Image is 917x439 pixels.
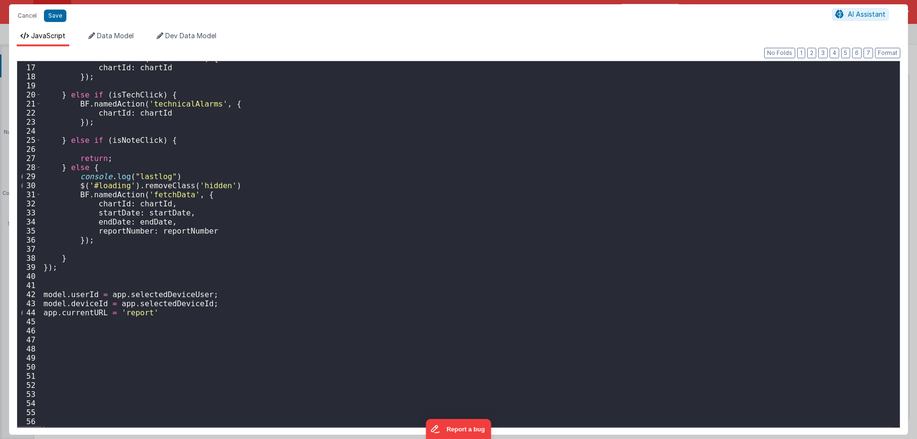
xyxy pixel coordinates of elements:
button: No Folds [764,48,795,58]
div: 26 [17,145,42,154]
div: 25 [17,136,42,145]
div: 18 [17,72,42,81]
div: 36 [17,236,42,245]
div: 22 [17,108,42,118]
button: 2 [807,48,816,58]
div: 43 [17,299,42,308]
button: AI Assistant [832,8,889,21]
div: 32 [17,199,42,208]
span: JavaScript [31,32,65,40]
div: 38 [17,254,42,263]
div: 48 [17,344,42,353]
div: 19 [17,81,42,90]
div: 40 [17,272,42,281]
div: 35 [17,226,42,236]
span: Data Model [97,32,134,40]
button: 7 [864,48,873,58]
div: 24 [17,127,42,136]
div: 31 [17,190,42,199]
div: 27 [17,154,42,163]
div: 39 [17,263,42,272]
div: 20 [17,90,42,99]
button: 6 [852,48,862,58]
div: 37 [17,245,42,254]
div: 28 [17,163,42,172]
span: Dev Data Model [165,32,216,40]
div: 54 [17,399,42,408]
div: 51 [17,372,42,381]
div: 46 [17,326,42,335]
button: 5 [841,48,850,58]
div: 53 [17,390,42,399]
div: 47 [17,335,42,344]
button: 1 [797,48,805,58]
div: 17 [17,63,42,72]
div: 55 [17,408,42,417]
div: 52 [17,381,42,390]
div: 44 [17,308,42,317]
div: 56 [17,417,42,426]
div: 42 [17,290,42,299]
div: 34 [17,217,42,226]
div: 30 [17,181,42,190]
div: 21 [17,99,42,108]
button: Cancel [13,9,42,22]
div: 29 [17,172,42,181]
button: 3 [818,48,828,58]
div: 33 [17,208,42,217]
div: 49 [17,353,42,363]
div: 41 [17,281,42,290]
div: 50 [17,363,42,372]
span: AI Assistant [848,10,885,18]
button: 4 [830,48,839,58]
iframe: Marker.io feedback button [426,419,491,439]
button: Save [44,10,66,22]
div: 23 [17,118,42,127]
div: 57 [17,426,42,435]
button: Format [875,48,900,58]
div: 45 [17,317,42,326]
